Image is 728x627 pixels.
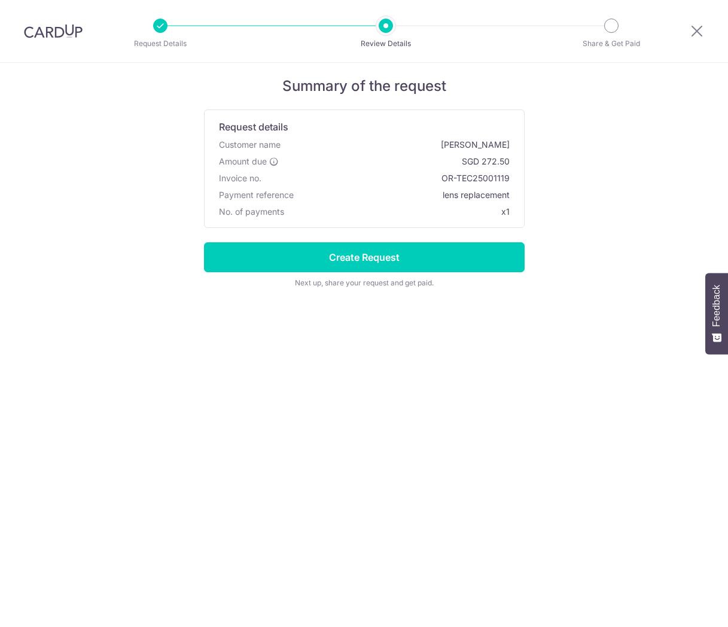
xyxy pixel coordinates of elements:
label: Amount due [219,156,279,168]
iframe: Opens a widget where you can find more information [651,591,716,621]
span: Customer name [219,139,281,151]
p: Review Details [342,38,430,50]
input: Create Request [204,242,525,272]
button: Feedback - Show survey [705,273,728,354]
img: CardUp [24,24,83,38]
p: Share & Get Paid [567,38,656,50]
h5: Summary of the request [204,77,525,95]
span: x1 [501,206,510,217]
span: Request details [219,120,288,134]
span: Feedback [711,285,722,327]
span: [PERSON_NAME] [285,139,510,151]
span: OR-TEC25001119 [266,172,510,184]
span: SGD 272.50 [284,156,510,168]
span: Invoice no. [219,172,261,184]
span: Payment reference [219,189,294,201]
div: Next up, share your request and get paid. [204,277,525,289]
span: No. of payments [219,206,284,218]
p: Request Details [116,38,205,50]
span: lens replacement [298,189,510,201]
